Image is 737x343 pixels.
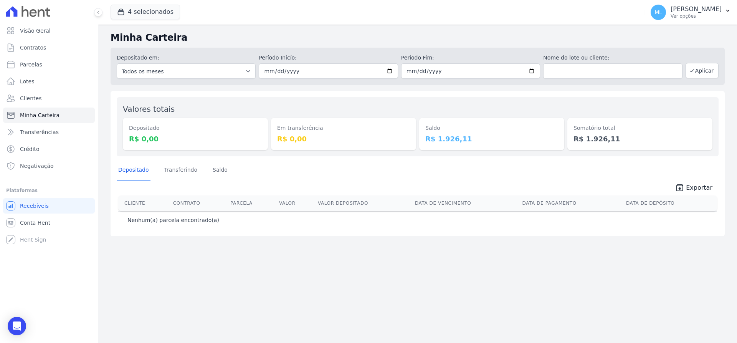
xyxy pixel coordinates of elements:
[20,44,46,51] span: Contratos
[277,124,410,132] dt: Em transferência
[20,202,49,210] span: Recebíveis
[3,141,95,157] a: Crédito
[315,196,412,211] th: Valor Depositado
[211,161,229,181] a: Saldo
[111,31,725,45] h2: Minha Carteira
[163,161,199,181] a: Transferindo
[675,183,684,192] i: unarchive
[20,111,59,119] span: Minha Carteira
[623,196,717,211] th: Data de Depósito
[20,162,54,170] span: Negativação
[20,78,35,85] span: Lotes
[20,128,59,136] span: Transferências
[111,5,180,19] button: 4 selecionados
[118,196,170,211] th: Cliente
[644,2,737,23] button: ML [PERSON_NAME] Ver opções
[425,134,558,144] dd: R$ 1.926,11
[20,61,42,68] span: Parcelas
[3,74,95,89] a: Lotes
[20,145,40,153] span: Crédito
[3,108,95,123] a: Minha Carteira
[425,124,558,132] dt: Saldo
[3,91,95,106] a: Clientes
[3,198,95,214] a: Recebíveis
[412,196,519,211] th: Data de Vencimento
[117,161,150,181] a: Depositado
[276,196,315,211] th: Valor
[573,124,706,132] dt: Somatório total
[543,54,682,62] label: Nome do lote ou cliente:
[227,196,276,211] th: Parcela
[686,63,719,78] button: Aplicar
[3,215,95,230] a: Conta Hent
[20,219,50,227] span: Conta Hent
[129,124,262,132] dt: Depositado
[3,57,95,72] a: Parcelas
[117,55,159,61] label: Depositado em:
[277,134,410,144] dd: R$ 0,00
[573,134,706,144] dd: R$ 1.926,11
[20,94,41,102] span: Clientes
[686,183,712,192] span: Exportar
[669,183,719,194] a: unarchive Exportar
[6,186,92,195] div: Plataformas
[401,54,540,62] label: Período Fim:
[3,40,95,55] a: Contratos
[20,27,51,35] span: Visão Geral
[129,134,262,144] dd: R$ 0,00
[3,158,95,174] a: Negativação
[259,54,398,62] label: Período Inicío:
[654,10,662,15] span: ML
[671,13,722,19] p: Ver opções
[671,5,722,13] p: [PERSON_NAME]
[3,23,95,38] a: Visão Geral
[519,196,623,211] th: Data de Pagamento
[8,317,26,335] div: Open Intercom Messenger
[3,124,95,140] a: Transferências
[170,196,227,211] th: Contrato
[127,216,219,224] p: Nenhum(a) parcela encontrado(a)
[123,104,175,114] label: Valores totais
